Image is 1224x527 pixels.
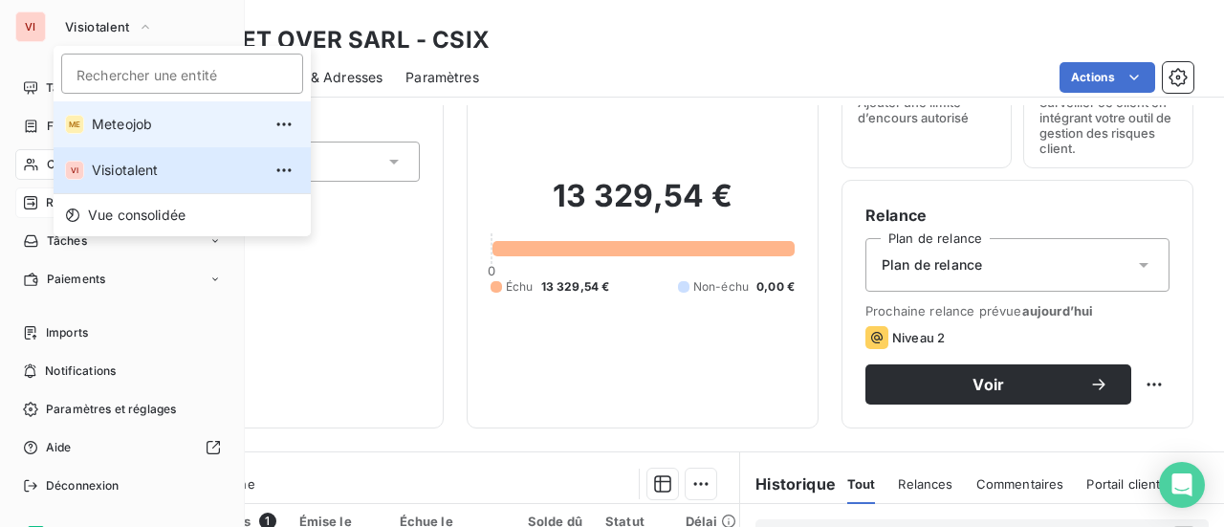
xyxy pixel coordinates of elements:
[1086,476,1160,492] span: Portail client
[888,377,1089,392] span: Voir
[491,177,795,234] h2: 13 329,54 €
[46,194,97,211] span: Relances
[898,476,952,492] span: Relances
[249,68,382,87] span: Contacts & Adresses
[865,204,1169,227] h6: Relance
[865,364,1131,405] button: Voir
[61,54,303,94] input: placeholder
[882,255,982,274] span: Plan de relance
[47,232,87,250] span: Tâches
[1060,62,1155,93] button: Actions
[506,278,534,296] span: Échu
[46,324,88,341] span: Imports
[15,432,229,463] a: Aide
[756,278,795,296] span: 0,00 €
[15,11,46,42] div: VI
[740,472,836,495] h6: Historique
[168,23,490,57] h3: SIX FEET OVER SARL - CSIX
[46,79,135,97] span: Tableau de bord
[46,477,120,494] span: Déconnexion
[65,19,130,34] span: Visiotalent
[488,263,495,278] span: 0
[1039,95,1177,156] span: Surveiller ce client en intégrant votre outil de gestion des risques client.
[847,476,876,492] span: Tout
[47,271,105,288] span: Paiements
[1022,303,1094,318] span: aujourd’hui
[47,118,96,135] span: Factures
[541,278,610,296] span: 13 329,54 €
[405,68,479,87] span: Paramètres
[45,362,116,380] span: Notifications
[46,401,176,418] span: Paramètres et réglages
[65,161,84,180] div: VI
[88,206,186,225] span: Vue consolidée
[892,330,945,345] span: Niveau 2
[865,303,1169,318] span: Prochaine relance prévue
[46,439,72,456] span: Aide
[47,156,85,173] span: Clients
[858,95,995,125] span: Ajouter une limite d’encours autorisé
[693,278,749,296] span: Non-échu
[1159,462,1205,508] div: Open Intercom Messenger
[92,161,261,180] span: Visiotalent
[976,476,1064,492] span: Commentaires
[65,115,84,134] div: ME
[92,115,261,134] span: Meteojob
